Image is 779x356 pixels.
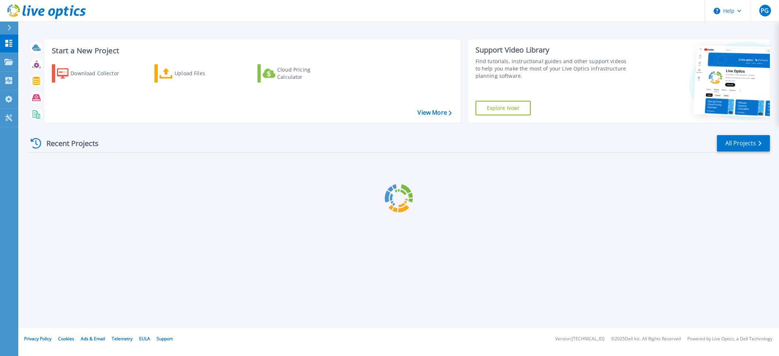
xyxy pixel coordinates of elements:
[476,58,630,80] div: Find tutorials, instructional guides and other support videos to help you make the most of your L...
[52,64,133,83] a: Download Collector
[28,134,108,152] div: Recent Projects
[476,45,630,55] div: Support Video Library
[81,336,105,342] a: Ads & Email
[277,66,336,81] div: Cloud Pricing Calculator
[58,336,74,342] a: Cookies
[555,337,604,341] li: Version: [TECHNICAL_ID]
[611,337,681,341] li: © 2025 Dell Inc. All Rights Reserved
[476,101,531,115] a: Explore Now!
[257,64,339,83] a: Cloud Pricing Calculator
[761,8,769,14] span: PG
[717,135,770,152] a: All Projects
[24,336,51,342] a: Privacy Policy
[112,336,133,342] a: Telemetry
[70,66,129,81] div: Download Collector
[139,336,150,342] a: EULA
[157,336,173,342] a: Support
[52,47,451,55] h3: Start a New Project
[154,64,236,83] a: Upload Files
[417,109,451,116] a: View More
[687,337,772,341] li: Powered by Live Optics, a Dell Technology
[175,66,233,81] div: Upload Files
